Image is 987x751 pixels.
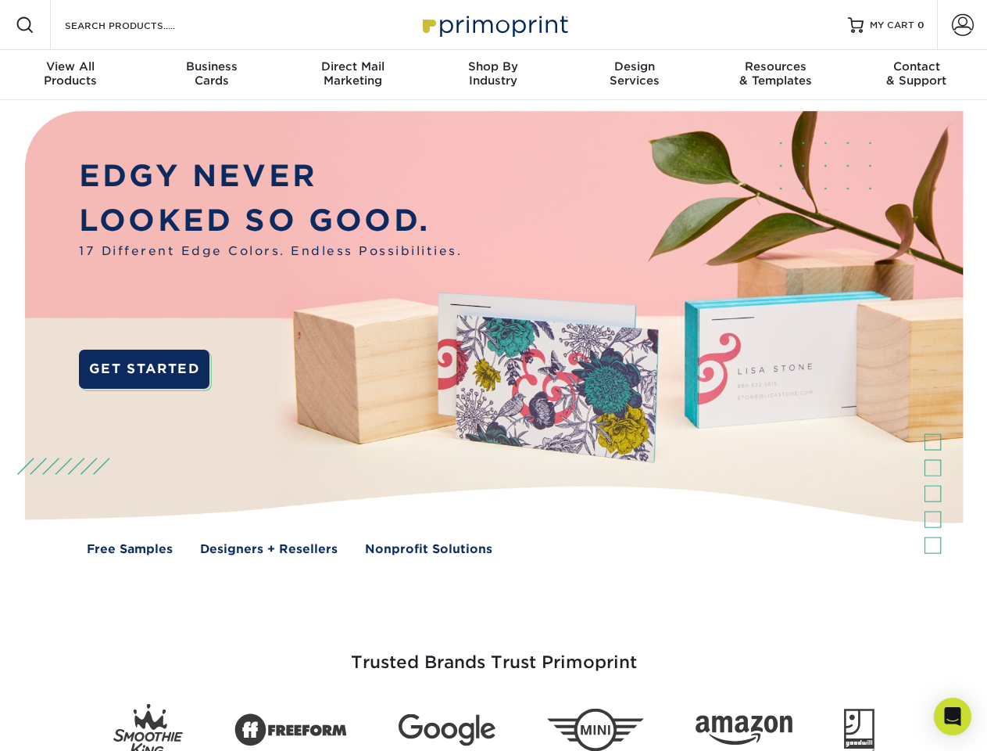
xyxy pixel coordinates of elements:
p: EDGY NEVER [79,154,462,199]
a: Designers + Resellers [200,541,338,559]
div: Cards [141,59,281,88]
img: Google [399,714,495,746]
span: Direct Mail [282,59,423,74]
div: Marketing [282,59,423,88]
iframe: Google Customer Reviews [4,703,133,746]
a: Shop ByIndustry [423,50,563,100]
span: Resources [705,59,846,74]
span: 17 Different Edge Colors. Endless Possibilities. [79,243,462,261]
img: Primoprint [416,8,572,41]
div: Open Intercom Messenger [934,698,971,735]
a: DesignServices [564,50,705,100]
a: GET STARTED [79,350,209,389]
div: Industry [423,59,563,88]
span: Contact [846,59,987,74]
span: 0 [917,20,924,31]
img: Amazon [696,716,792,746]
p: LOOKED SO GOOD. [79,199,462,243]
span: Shop By [423,59,563,74]
a: BusinessCards [141,50,281,100]
a: Free Samples [87,541,173,559]
a: Contact& Support [846,50,987,100]
div: & Templates [705,59,846,88]
div: Services [564,59,705,88]
div: & Support [846,59,987,88]
a: Nonprofit Solutions [365,541,492,559]
input: SEARCH PRODUCTS..... [63,16,216,34]
span: Design [564,59,705,74]
img: Goodwill [844,709,874,751]
span: MY CART [870,19,914,32]
h3: Trusted Brands Trust Primoprint [37,615,951,692]
span: Business [141,59,281,74]
a: Direct MailMarketing [282,50,423,100]
a: Resources& Templates [705,50,846,100]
